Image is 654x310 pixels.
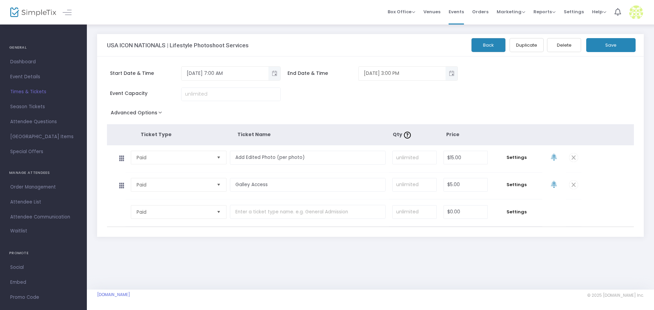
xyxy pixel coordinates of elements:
span: Event Details [10,72,77,81]
span: Attendee List [10,198,77,207]
input: unlimited [182,88,280,101]
span: Help [592,9,606,15]
span: Settings [564,3,584,20]
span: End Date & Time [287,70,359,77]
span: Attendee Questions [10,117,77,126]
input: Enter a ticket type name. e.g. General Admission [230,151,386,165]
span: Settings [495,209,539,215]
span: Box Office [388,9,415,15]
span: Times & Tickets [10,87,77,96]
a: [DOMAIN_NAME] [97,292,130,297]
button: Advanced Options [107,108,169,120]
span: Ticket Name [237,131,271,138]
input: Price [444,151,487,164]
span: Events [449,3,464,20]
span: Season Tickets [10,102,77,111]
input: unlimited [393,151,436,164]
span: Order Management [10,183,77,192]
input: unlimited [393,206,436,218]
span: © 2025 [DOMAIN_NAME] Inc. [587,293,644,298]
h4: PROMOTE [9,246,78,260]
span: Paid [137,209,211,215]
input: Price [444,178,487,191]
span: Event Capacity [110,90,181,97]
span: Price [446,131,460,138]
span: Waitlist [10,228,27,234]
span: Ticket Type [141,131,172,138]
button: Delete [547,38,581,52]
span: Qty [393,131,412,138]
button: Select [214,178,223,191]
span: Start Date & Time [110,70,181,77]
button: Toggle popup [446,67,457,80]
input: Enter a ticket type name. e.g. General Admission [230,178,386,192]
span: Reports [533,9,556,15]
span: Venues [423,3,440,20]
span: [GEOGRAPHIC_DATA] Items [10,132,77,141]
input: Select date & time [359,68,446,79]
span: Settings [495,181,539,188]
span: Attendee Communication [10,213,77,222]
button: Toggle popup [268,67,280,80]
h4: MANAGE ATTENDEES [9,166,78,180]
button: Select [214,151,223,164]
span: Dashboard [10,58,77,66]
span: Paid [137,181,211,188]
span: Promo Code [10,293,77,302]
span: Orders [472,3,488,20]
button: Select [214,206,223,218]
span: Social [10,263,77,272]
h3: USA ICON NATIONALS | Lifestyle Photoshoot Services [107,42,249,49]
span: Embed [10,278,77,287]
input: Price [444,206,487,218]
span: Settings [495,154,539,161]
span: Marketing [497,9,525,15]
input: Enter a ticket type name. e.g. General Admission [230,205,386,219]
h4: GENERAL [9,41,78,54]
input: Select date & time [182,68,268,79]
img: question-mark [404,132,411,138]
input: unlimited [393,178,436,191]
button: Duplicate [510,38,544,52]
button: Back [471,38,505,52]
span: Paid [137,154,211,161]
button: Save [586,38,636,52]
span: Special Offers [10,147,77,156]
